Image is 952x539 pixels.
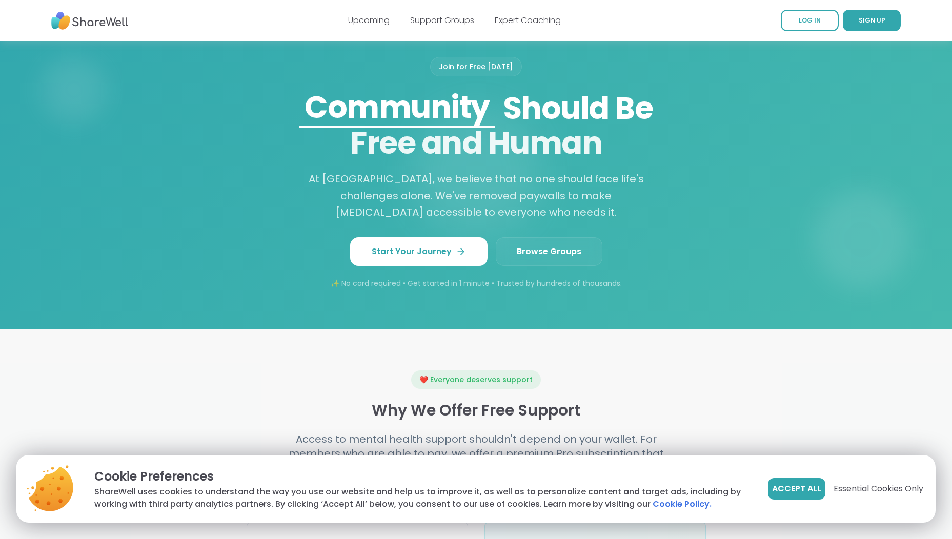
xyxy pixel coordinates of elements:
div: ❤️ Everyone deserves support [411,370,541,389]
span: Essential Cookies Only [834,483,923,495]
img: ShareWell Nav Logo [51,7,128,35]
a: SIGN UP [843,10,901,31]
div: Community [299,88,495,127]
span: Should Be [214,89,739,128]
span: SIGN UP [859,16,885,25]
p: At [GEOGRAPHIC_DATA], we believe that no one should face life's challenges alone. We've removed p... [304,171,649,221]
a: LOG IN [781,10,839,31]
a: Support Groups [410,14,474,26]
p: Cookie Preferences [94,467,752,486]
p: ShareWell uses cookies to understand the way you use our website and help us to improve it, as we... [94,486,752,510]
a: Cookie Policy. [653,498,712,510]
a: Start Your Journey [350,237,488,266]
span: Browse Groups [517,245,581,258]
h4: Access to mental health support shouldn't depend on your wallet. For members who are able to pay,... [279,432,673,489]
a: Browse Groups [496,237,602,266]
a: Upcoming [348,14,390,26]
span: Start Your Journey [372,245,466,258]
button: Accept All [768,478,825,500]
h3: Why We Offer Free Support [247,401,706,420]
p: ✨ No card required • Get started in 1 minute • Trusted by hundreds of thousands. [214,278,739,288]
span: Accept All [772,483,821,495]
div: Join for Free [DATE] [430,57,522,76]
span: LOG IN [799,16,821,25]
a: Expert Coaching [495,14,561,26]
span: Free and Human [350,121,602,164]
